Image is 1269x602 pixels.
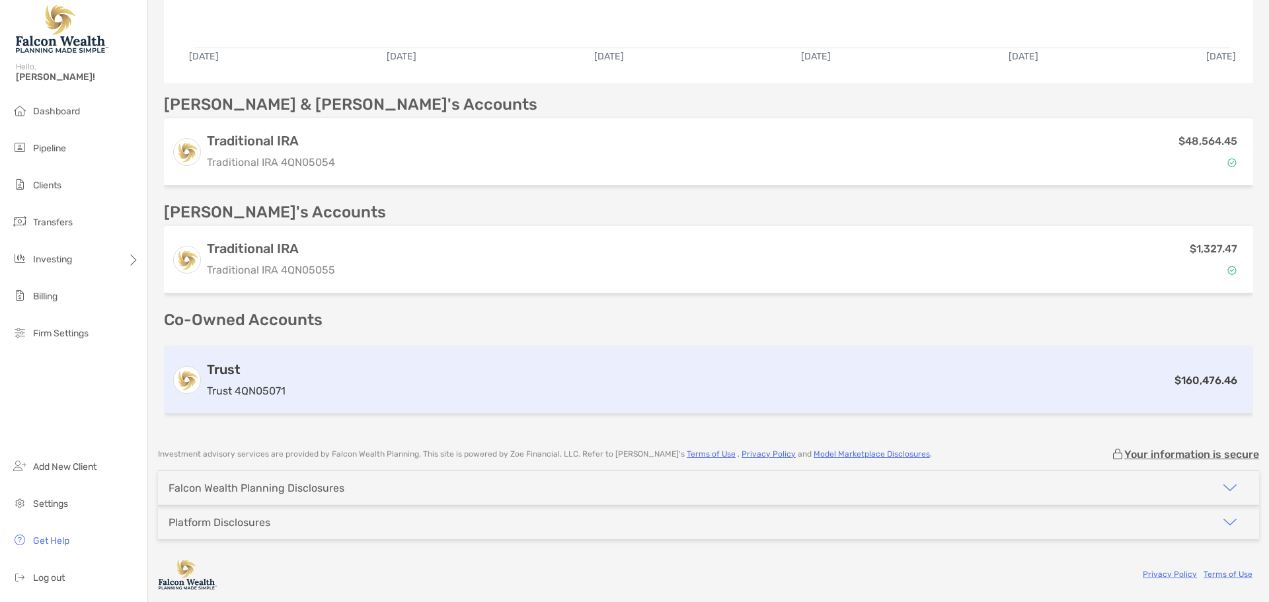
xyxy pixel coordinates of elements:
[387,51,416,62] text: [DATE]
[12,139,28,155] img: pipeline icon
[174,367,200,393] img: logo account
[12,532,28,548] img: get-help icon
[12,495,28,511] img: settings icon
[1174,372,1237,389] p: $160,476.46
[1204,570,1252,579] a: Terms of Use
[33,217,73,228] span: Transfers
[33,180,61,191] span: Clients
[207,262,335,278] p: Traditional IRA 4QN05055
[1143,570,1197,579] a: Privacy Policy
[33,106,80,117] span: Dashboard
[207,133,335,149] h3: Traditional IRA
[207,241,335,256] h3: Traditional IRA
[1222,514,1238,530] img: icon arrow
[12,569,28,585] img: logout icon
[158,560,217,589] img: company logo
[33,291,58,302] span: Billing
[16,5,108,53] img: Falcon Wealth Planning Logo
[164,204,386,221] p: [PERSON_NAME]'s Accounts
[169,516,270,529] div: Platform Disclosures
[12,176,28,192] img: clients icon
[12,458,28,474] img: add_new_client icon
[158,449,932,459] p: Investment advisory services are provided by Falcon Wealth Planning . This site is powered by Zoe...
[169,482,344,494] div: Falcon Wealth Planning Disclosures
[1227,158,1237,167] img: Account Status icon
[594,51,624,62] text: [DATE]
[207,383,286,399] p: Trust 4QN05071
[33,572,65,583] span: Log out
[33,328,89,339] span: Firm Settings
[16,71,139,83] span: [PERSON_NAME]!
[207,154,335,170] p: Traditional IRA 4QN05054
[174,246,200,273] img: logo account
[174,139,200,165] img: logo account
[12,287,28,303] img: billing icon
[33,461,96,472] span: Add New Client
[814,449,930,459] a: Model Marketplace Disclosures
[12,250,28,266] img: investing icon
[1227,266,1237,275] img: Account Status icon
[742,449,796,459] a: Privacy Policy
[12,213,28,229] img: transfers icon
[164,312,1253,328] p: Co-Owned Accounts
[33,498,68,509] span: Settings
[33,535,69,546] span: Get Help
[12,324,28,340] img: firm-settings icon
[189,51,219,62] text: [DATE]
[12,102,28,118] img: dashboard icon
[164,96,537,113] p: [PERSON_NAME] & [PERSON_NAME]'s Accounts
[1124,448,1259,461] p: Your information is secure
[1178,133,1237,149] p: $48,564.45
[207,361,286,377] h3: Trust
[33,254,72,265] span: Investing
[1009,51,1038,62] text: [DATE]
[687,449,736,459] a: Terms of Use
[801,51,831,62] text: [DATE]
[1206,51,1236,62] text: [DATE]
[1190,241,1237,257] p: $1,327.47
[1222,480,1238,496] img: icon arrow
[33,143,66,154] span: Pipeline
